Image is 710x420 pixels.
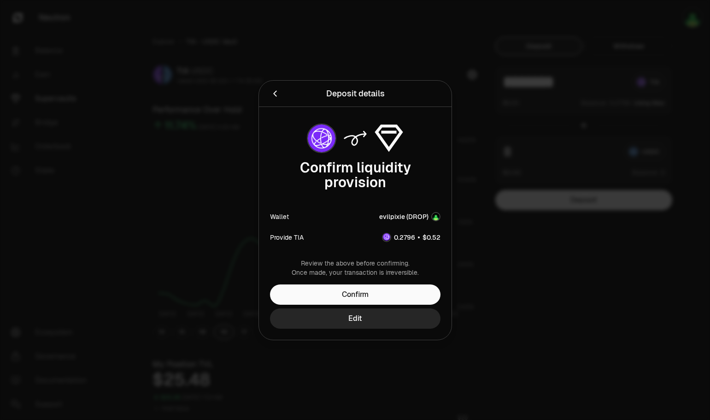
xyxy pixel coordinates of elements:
div: Deposit details [326,87,384,100]
div: Confirm liquidity provision [270,160,440,190]
img: Account Image [431,212,440,221]
div: Provide TIA [270,232,304,242]
button: Back [270,87,280,100]
button: Edit [270,308,440,329]
button: evilpixie (DROP) [379,212,440,221]
div: Wallet [270,212,289,221]
div: evilpixie (DROP) [379,212,428,221]
div: Review the above before confirming. Once made, your transaction is irreversible. [270,259,440,277]
img: TIA Logo [308,124,335,152]
button: Confirm [270,284,440,305]
img: TIA Logo [383,233,390,241]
